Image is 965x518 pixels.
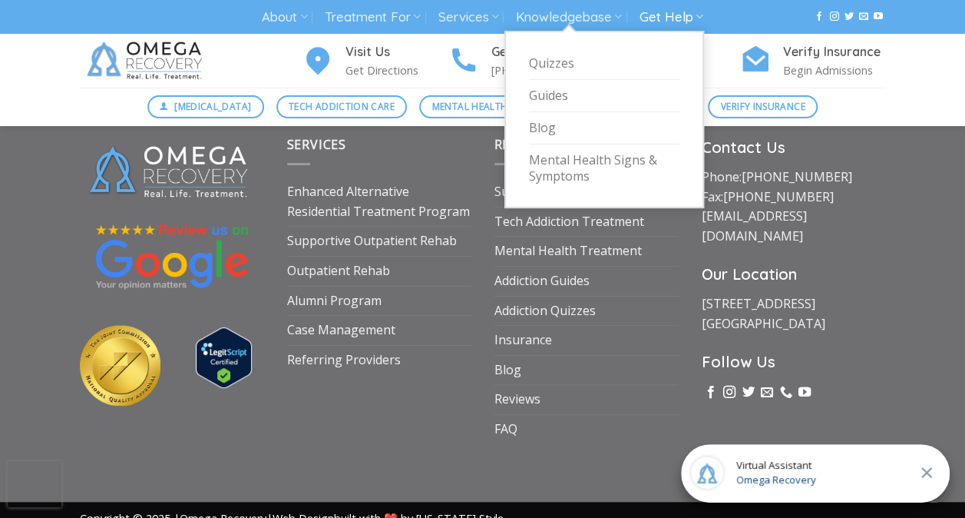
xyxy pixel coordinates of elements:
[494,385,540,414] a: Reviews
[529,144,679,192] a: Mental Health Signs & Symptoms
[705,386,717,400] a: Follow on Facebook
[325,3,421,32] a: Treatment For
[8,461,61,507] iframe: reCAPTCHA
[639,3,703,32] a: Get Help
[761,386,773,400] a: Send us an email
[287,178,471,226] a: Enhanced Alternative Residential Treatment Program
[345,42,448,62] h4: Visit Us
[438,3,498,32] a: Services
[702,138,785,157] strong: Contact Us
[529,48,679,80] a: Quizzes
[287,227,457,256] a: Supportive Outpatient Rehab
[174,99,251,114] span: [MEDICAL_DATA]
[287,346,401,375] a: Referring Providers
[494,136,569,153] span: Resources
[702,168,886,246] p: Phone: Fax:
[874,12,883,22] a: Follow on YouTube
[287,316,395,345] a: Case Management
[723,386,735,400] a: Follow on Instagram
[721,99,805,114] span: Verify Insurance
[262,3,307,32] a: About
[815,12,824,22] a: Follow on Facebook
[779,386,791,400] a: Call us
[702,262,886,287] h3: Our Location
[494,415,517,444] a: FAQ
[529,80,679,112] a: Guides
[702,208,807,244] a: [EMAIL_ADDRESS][DOMAIN_NAME]
[494,178,659,207] a: Substance Abuse Treatment
[516,3,622,32] a: Knowledgebase
[345,61,448,79] p: Get Directions
[491,61,594,79] p: [PHONE_NUMBER]
[448,42,594,80] a: Get In Touch [PHONE_NUMBER]
[708,95,818,118] a: Verify Insurance
[859,12,868,22] a: Send us an email
[287,257,390,286] a: Outpatient Rehab
[287,287,382,316] a: Alumni Program
[798,386,811,400] a: Follow on YouTube
[419,95,546,118] a: Mental Health Care
[829,12,838,22] a: Follow on Instagram
[494,356,521,385] a: Blog
[742,168,852,185] a: [PHONE_NUMBER]
[494,208,644,237] a: Tech Addiction Treatment
[723,188,834,205] a: [PHONE_NUMBER]
[783,42,886,62] h4: Verify Insurance
[494,297,596,326] a: Addiction Quizzes
[783,61,886,79] p: Begin Admissions
[844,12,854,22] a: Follow on Twitter
[289,99,395,114] span: Tech Addiction Care
[432,99,534,114] span: Mental Health Care
[302,42,448,80] a: Visit Us Get Directions
[491,42,594,62] h4: Get In Touch
[147,95,264,118] a: [MEDICAL_DATA]
[196,327,252,388] img: Verify Approval for www.omegarecovery.org
[276,95,408,118] a: Tech Addiction Care
[702,350,886,374] h3: Follow Us
[529,112,679,144] a: Blog
[494,267,590,296] a: Addiction Guides
[702,295,825,332] a: [STREET_ADDRESS][GEOGRAPHIC_DATA]
[196,348,252,365] a: Verify LegitScript Approval for www.omegarecovery.org
[494,237,642,266] a: Mental Health Treatment
[740,42,886,80] a: Verify Insurance Begin Admissions
[742,386,755,400] a: Follow on Twitter
[494,326,552,355] a: Insurance
[80,34,214,88] img: Omega Recovery
[287,136,346,153] span: Services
